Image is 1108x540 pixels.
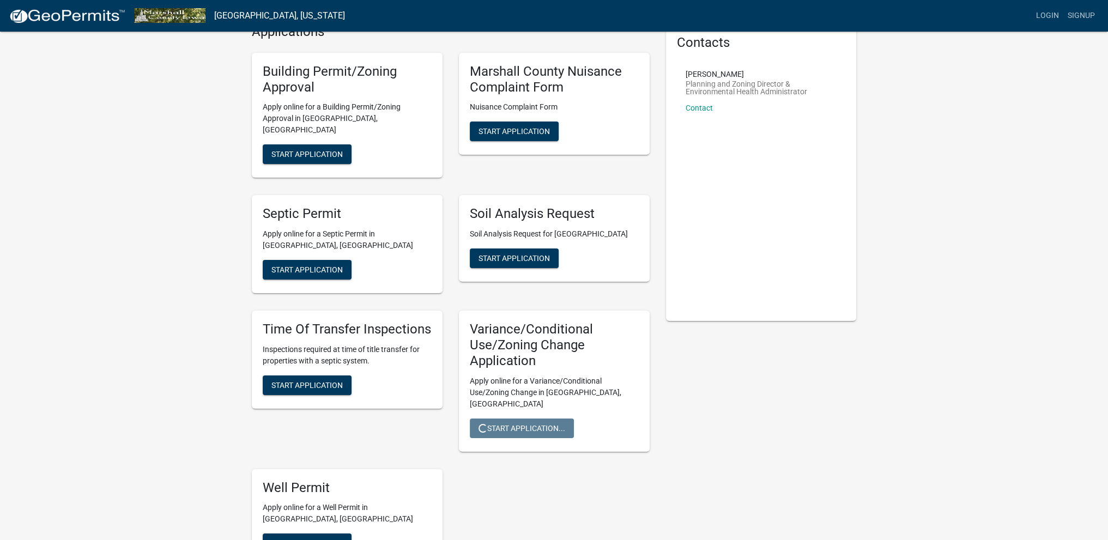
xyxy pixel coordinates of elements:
[263,502,432,525] p: Apply online for a Well Permit in [GEOGRAPHIC_DATA], [GEOGRAPHIC_DATA]
[263,344,432,367] p: Inspections required at time of title transfer for properties with a septic system.
[677,35,846,51] h5: Contacts
[470,122,559,141] button: Start Application
[470,206,639,222] h5: Soil Analysis Request
[271,150,343,159] span: Start Application
[1063,5,1099,26] a: Signup
[263,101,432,136] p: Apply online for a Building Permit/Zoning Approval in [GEOGRAPHIC_DATA], [GEOGRAPHIC_DATA]
[263,64,432,95] h5: Building Permit/Zoning Approval
[252,24,650,40] h4: Applications
[271,380,343,389] span: Start Application
[686,80,837,95] p: Planning and Zoning Director & Environmental Health Administrator
[263,228,432,251] p: Apply online for a Septic Permit in [GEOGRAPHIC_DATA], [GEOGRAPHIC_DATA]
[263,321,432,337] h5: Time Of Transfer Inspections
[470,248,559,268] button: Start Application
[470,321,639,368] h5: Variance/Conditional Use/Zoning Change Application
[263,144,352,164] button: Start Application
[214,7,345,25] a: [GEOGRAPHIC_DATA], [US_STATE]
[479,127,550,136] span: Start Application
[470,64,639,95] h5: Marshall County Nuisance Complaint Form
[470,418,574,438] button: Start Application...
[479,423,565,432] span: Start Application...
[686,104,713,112] a: Contact
[1032,5,1063,26] a: Login
[470,375,639,410] p: Apply online for a Variance/Conditional Use/Zoning Change in [GEOGRAPHIC_DATA], [GEOGRAPHIC_DATA]
[470,228,639,240] p: Soil Analysis Request for [GEOGRAPHIC_DATA]
[479,254,550,263] span: Start Application
[686,70,837,78] p: [PERSON_NAME]
[470,101,639,113] p: Nuisance Complaint Form
[263,480,432,496] h5: Well Permit
[263,206,432,222] h5: Septic Permit
[263,375,352,395] button: Start Application
[134,8,205,23] img: Marshall County, Iowa
[271,265,343,274] span: Start Application
[263,260,352,280] button: Start Application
